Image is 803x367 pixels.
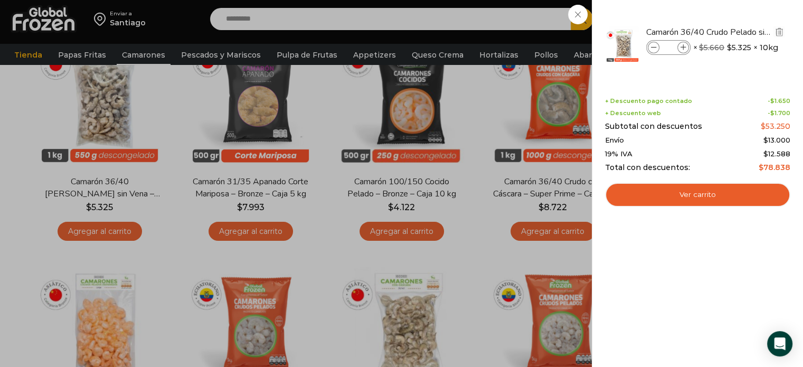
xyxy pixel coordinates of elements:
[693,40,778,55] span: × × 10kg
[759,163,790,172] bdi: 78.838
[727,42,732,53] span: $
[605,136,624,145] span: Envío
[761,121,790,131] bdi: 53.250
[763,136,790,144] bdi: 13.000
[605,122,702,131] span: Subtotal con descuentos
[763,149,768,158] span: $
[767,331,792,356] div: Open Intercom Messenger
[770,109,790,117] bdi: 1.700
[763,149,790,158] span: 12.588
[761,121,766,131] span: $
[763,136,768,144] span: $
[759,163,763,172] span: $
[770,97,774,105] span: $
[770,97,790,105] bdi: 1.650
[768,110,790,117] span: -
[646,26,772,38] a: Camarón 36/40 Crudo Pelado sin Vena - Bronze - Caja 10 kg
[605,98,692,105] span: + Descuento pago contado
[699,43,704,52] span: $
[727,42,751,53] bdi: 5.325
[770,109,774,117] span: $
[605,150,632,158] span: 19% IVA
[768,98,790,105] span: -
[773,26,785,39] a: Eliminar Camarón 36/40 Crudo Pelado sin Vena - Bronze - Caja 10 kg del carrito
[605,110,661,117] span: + Descuento web
[699,43,724,52] bdi: 5.660
[660,42,676,53] input: Product quantity
[605,163,690,172] span: Total con descuentos:
[605,183,790,207] a: Ver carrito
[774,27,784,36] img: Eliminar Camarón 36/40 Crudo Pelado sin Vena - Bronze - Caja 10 kg del carrito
